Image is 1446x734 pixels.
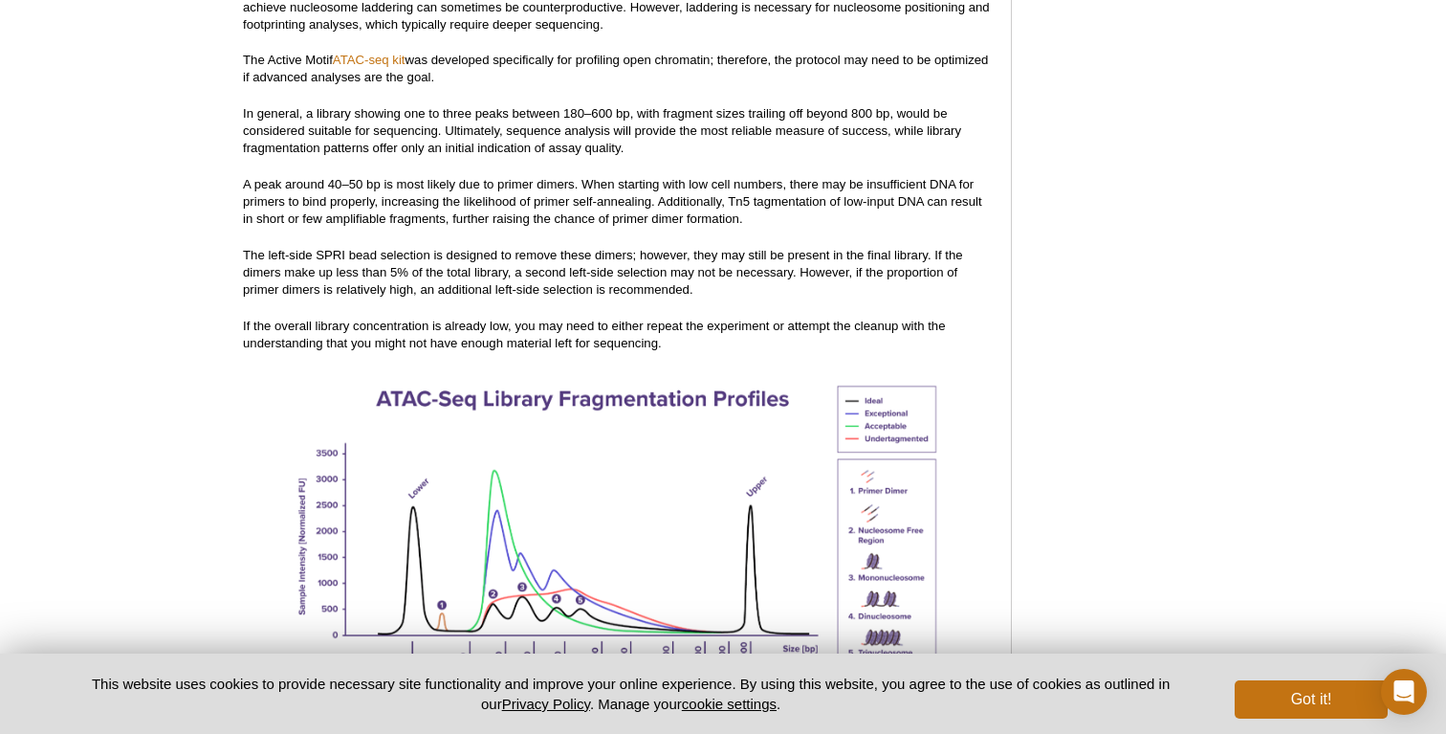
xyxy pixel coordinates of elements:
[333,53,405,67] a: ATAC-seq kit
[243,105,992,157] p: In general, a library showing one to three peaks between 180–600 bp, with fragment sizes trailing...
[1235,680,1388,719] button: Got it!
[682,696,777,712] button: cookie settings
[1381,669,1427,715] div: Open Intercom Messenger
[243,176,992,228] p: A peak around 40–50 bp is most likely due to primer dimers. When starting with low cell numbers, ...
[283,370,953,690] img: ATAC-seq library
[243,247,992,299] p: The left-side SPRI bead selection is designed to remove these dimers; however, they may still be ...
[243,52,992,86] p: The Active Motif was developed specifically for profiling open chromatin; therefore, the protocol...
[58,674,1203,714] p: This website uses cookies to provide necessary site functionality and improve your online experie...
[502,696,590,712] a: Privacy Policy
[243,318,992,352] p: If the overall library concentration is already low, you may need to either repeat the experiment...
